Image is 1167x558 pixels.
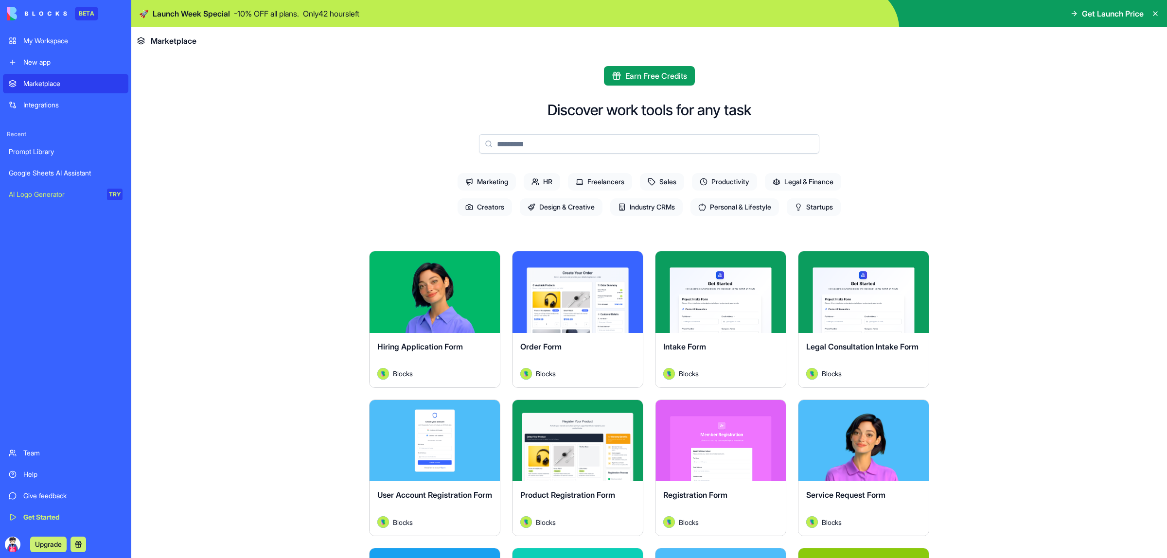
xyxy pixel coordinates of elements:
a: My Workspace [3,31,128,51]
span: Startups [787,198,841,216]
div: Help [23,470,123,479]
div: Team [23,448,123,458]
span: Product Registration Form [520,490,615,500]
span: Blocks [393,517,413,527]
img: Avatar [663,368,675,380]
a: New app [3,52,128,72]
span: Order Form [520,342,562,351]
button: Earn Free Credits [604,66,695,86]
div: AI Logo Generator [9,190,100,199]
img: logo [7,7,67,20]
button: Upgrade [30,537,67,552]
span: User Account Registration Form [377,490,492,500]
a: Registration FormAvatarBlocks [655,400,786,537]
img: ACg8ocKqgQ59wAqeaR-2scDtqe7u8CYRTNIq94FtC3oB8iSVN2qKHafs=s96-c [5,537,20,552]
a: BETA [7,7,98,20]
a: AI Logo GeneratorTRY [3,185,128,204]
div: Google Sheets AI Assistant [9,168,123,178]
span: Earn Free Credits [625,70,687,82]
a: Upgrade [30,539,67,549]
div: Marketplace [23,79,123,88]
a: Prompt Library [3,142,128,161]
div: New app [23,57,123,67]
img: Avatar [377,368,389,380]
span: Intake Form [663,342,706,351]
span: Personal & Lifestyle [690,198,779,216]
div: TRY [107,189,123,200]
span: Blocks [536,517,556,527]
span: Blocks [679,368,699,379]
span: Legal Consultation Intake Form [806,342,919,351]
a: Order FormAvatarBlocks [512,251,643,388]
a: Legal Consultation Intake FormAvatarBlocks [798,251,929,388]
a: Get Started [3,507,128,527]
span: Freelancers [568,173,632,191]
img: Avatar [806,516,818,528]
span: Legal & Finance [765,173,841,191]
span: Hiring Application Form [377,342,463,351]
span: Industry CRMs [610,198,683,216]
span: Get Launch Price [1082,8,1144,19]
span: Marketing [458,173,516,191]
div: Integrations [23,100,123,110]
a: Help [3,465,128,484]
div: Prompt Library [9,147,123,157]
p: - 10 % OFF all plans. [234,8,299,19]
span: Blocks [536,368,556,379]
div: My Workspace [23,36,123,46]
a: Give feedback [3,486,128,506]
img: Avatar [806,368,818,380]
h2: Discover work tools for any task [548,101,751,119]
span: Recent [3,130,128,138]
span: Launch Week Special [153,8,230,19]
p: Only 42 hours left [303,8,359,19]
a: Google Sheets AI Assistant [3,163,128,183]
span: Design & Creative [520,198,602,216]
span: 🚀 [139,8,149,19]
span: Blocks [393,368,413,379]
span: Blocks [679,517,699,527]
span: Productivity [692,173,757,191]
a: User Account Registration FormAvatarBlocks [369,400,500,537]
img: Avatar [377,516,389,528]
span: Blocks [822,517,842,527]
a: Hiring Application FormAvatarBlocks [369,251,500,388]
div: BETA [75,7,98,20]
span: Marketplace [151,35,196,47]
a: Integrations [3,95,128,115]
span: HR [524,173,560,191]
span: Registration Form [663,490,727,500]
a: Intake FormAvatarBlocks [655,251,786,388]
img: Avatar [520,368,532,380]
a: Service Request FormAvatarBlocks [798,400,929,537]
a: Product Registration FormAvatarBlocks [512,400,643,537]
a: Team [3,443,128,463]
div: Give feedback [23,491,123,501]
div: Get Started [23,512,123,522]
img: Avatar [663,516,675,528]
span: Service Request Form [806,490,885,500]
span: Creators [458,198,512,216]
a: Marketplace [3,74,128,93]
span: Blocks [822,368,842,379]
span: Sales [640,173,684,191]
img: Avatar [520,516,532,528]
